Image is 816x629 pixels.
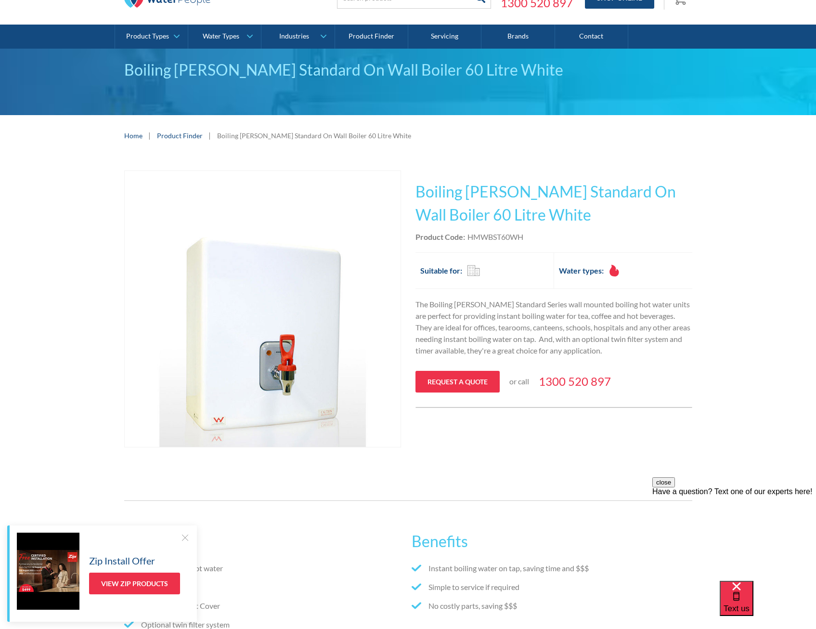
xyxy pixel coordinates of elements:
[125,171,401,447] img: Boiling Billy Standard On Wall Boiler 60 Litre White
[124,530,404,553] h2: Features
[124,170,401,447] a: open lightbox
[217,131,411,141] div: Boiling [PERSON_NAME] Standard On Wall Boiler 60 Litre White
[652,477,816,593] iframe: podium webchat widget prompt
[412,530,692,553] h2: Benefits
[420,265,462,276] h2: Suitable for:
[115,25,188,49] a: Product Types
[124,58,692,81] div: Boiling [PERSON_NAME] Standard On Wall Boiler 60 Litre White
[261,25,334,49] a: Industries
[415,371,500,393] a: Request a quote
[157,131,203,141] a: Product Finder
[509,376,529,387] p: or call
[89,553,155,568] h5: Zip Install Offer
[203,32,239,40] div: Water Types
[124,581,404,593] li: Energy efficient
[147,130,152,141] div: |
[415,232,465,241] strong: Product Code:
[415,180,692,226] h1: Boiling [PERSON_NAME] Standard On Wall Boiler 60 Litre White
[412,600,692,612] li: No costly parts, saving $$$
[467,231,523,243] div: HMWBST60WH
[408,25,481,49] a: Servicing
[559,265,604,276] h2: Water types:
[481,25,555,49] a: Brands
[17,533,79,610] img: Zip Install Offer
[188,25,261,49] a: Water Types
[412,581,692,593] li: Simple to service if required
[126,32,169,40] div: Product Types
[124,131,142,141] a: Home
[720,581,816,629] iframe: podium webchat widget bubble
[415,299,692,356] p: The Boiling [PERSON_NAME] Standard Series wall mounted boiling hot water units are perfect for pr...
[335,25,408,49] a: Product Finder
[555,25,628,49] a: Contact
[412,563,692,574] li: Instant boiling water on tap, saving time and $$$
[124,563,404,574] li: Instant boiling hot water
[124,600,404,612] li: Removable Front Cover
[539,373,611,390] a: 1300 520 897
[89,573,180,594] a: View Zip Products
[207,130,212,141] div: |
[279,32,309,40] div: Industries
